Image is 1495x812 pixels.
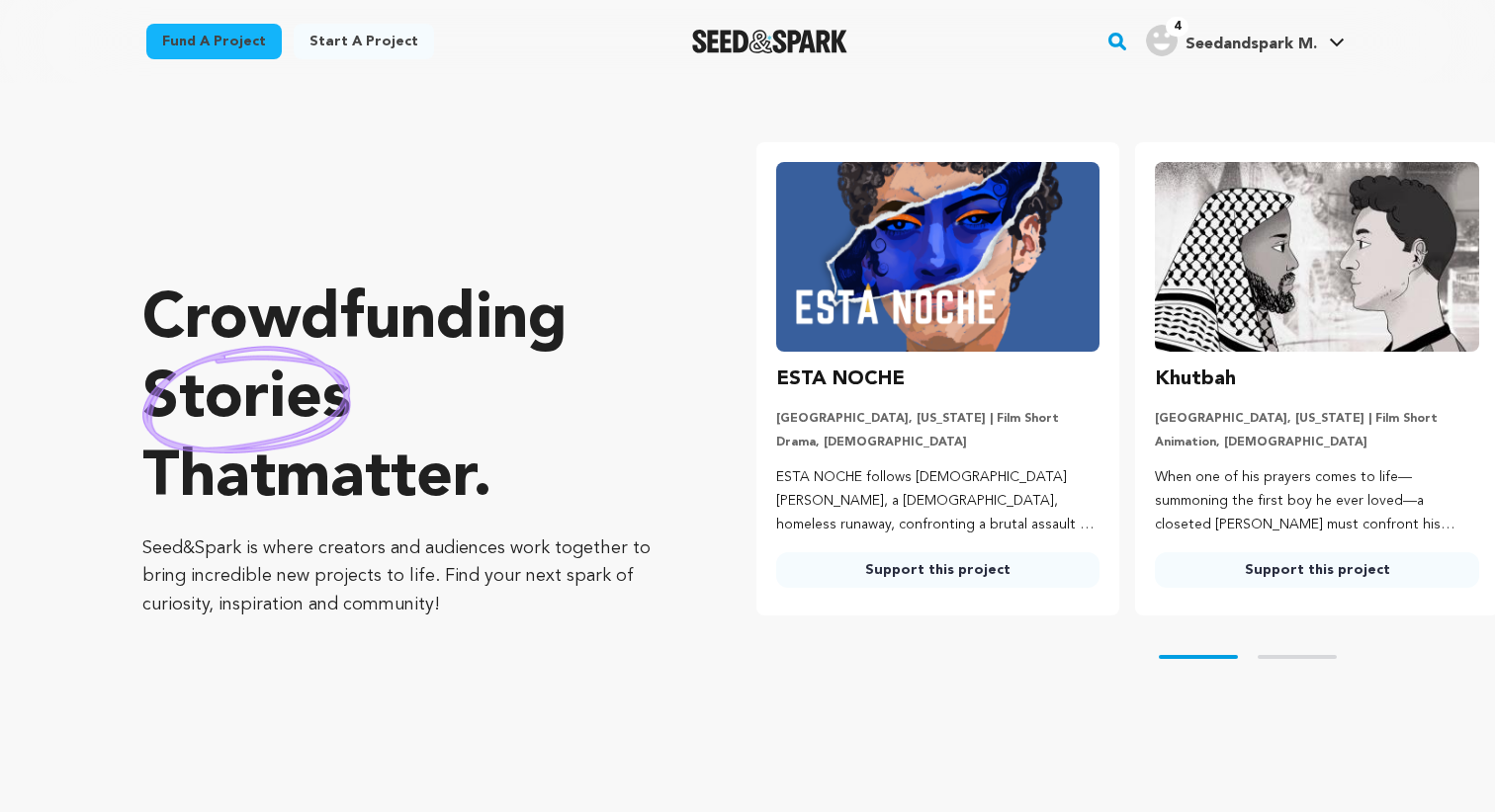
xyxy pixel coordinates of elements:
[1155,364,1236,395] h3: Khutbah
[142,534,677,619] p: Seed&Spark is where creators and audiences work together to bring incredible new projects to life...
[776,162,1100,352] img: ESTA NOCHE image
[1142,21,1349,62] span: Seedandspark M.'s Profile
[1142,21,1349,56] a: Seedandspark M.'s Profile
[142,346,351,453] img: hand sketched image
[1155,411,1479,427] p: [GEOGRAPHIC_DATA], [US_STATE] | Film Short
[692,30,847,53] img: Seed&Spark Logo Dark Mode
[1186,37,1317,52] span: Seedandspark M.
[146,24,282,59] a: Fund a project
[776,435,1100,450] p: Drama, [DEMOGRAPHIC_DATA]
[776,552,1100,588] a: Support this project
[776,466,1100,536] p: ESTA NOCHE follows [DEMOGRAPHIC_DATA] [PERSON_NAME], a [DEMOGRAPHIC_DATA], homeless runaway, conf...
[276,447,473,511] span: matter
[1155,552,1479,588] a: Support this project
[294,24,434,59] a: Start a project
[1166,17,1188,37] span: 4
[1146,25,1317,56] div: Seedandspark M.'s Profile
[776,364,905,395] h3: ESTA NOCHE
[776,411,1100,427] p: [GEOGRAPHIC_DATA], [US_STATE] | Film Short
[1146,25,1178,56] img: user.png
[1155,162,1479,352] img: Khutbah image
[1155,435,1479,450] p: Animation, [DEMOGRAPHIC_DATA]
[692,30,847,53] a: Seed&Spark Homepage
[142,282,677,519] p: Crowdfunding that .
[1155,466,1479,536] p: When one of his prayers comes to life—summoning the first boy he ever loved—a closeted [PERSON_NA...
